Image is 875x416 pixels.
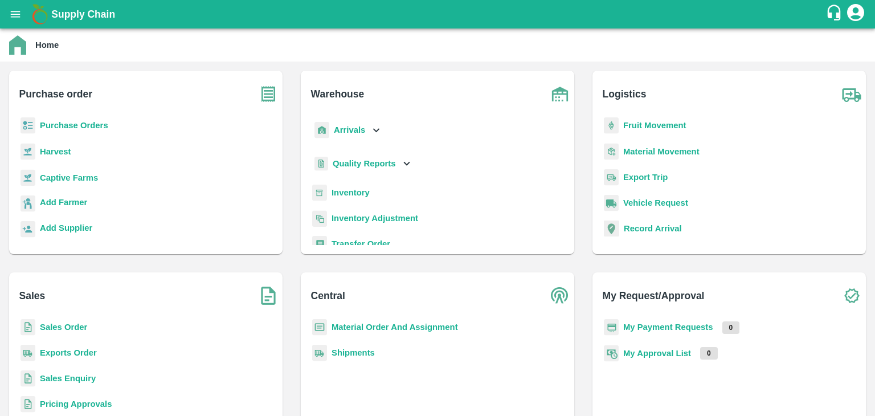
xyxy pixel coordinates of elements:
[21,195,35,212] img: farmer
[40,348,97,357] a: Exports Order
[40,198,87,207] b: Add Farmer
[604,169,619,186] img: delivery
[623,198,688,207] a: Vehicle Request
[21,169,35,186] img: harvest
[623,121,686,130] a: Fruit Movement
[604,345,619,362] img: approval
[546,80,574,108] img: warehouse
[312,185,327,201] img: whInventory
[254,282,283,310] img: soSales
[40,223,92,233] b: Add Supplier
[623,323,713,332] a: My Payment Requests
[333,159,396,168] b: Quality Reports
[311,288,345,304] b: Central
[334,125,365,134] b: Arrivals
[40,147,71,156] a: Harvest
[21,345,35,361] img: shipments
[332,188,370,197] a: Inventory
[623,147,700,156] a: Material Movement
[28,3,51,26] img: logo
[312,319,327,336] img: centralMaterial
[311,86,365,102] b: Warehouse
[9,35,26,55] img: home
[40,374,96,383] a: Sales Enquiry
[332,239,390,248] a: Transfer Order
[40,196,87,211] a: Add Farmer
[623,349,691,358] a: My Approval List
[19,288,46,304] b: Sales
[722,321,740,334] p: 0
[35,40,59,50] b: Home
[40,222,92,237] a: Add Supplier
[312,236,327,252] img: whTransfer
[312,117,383,143] div: Arrivals
[21,143,35,160] img: harvest
[51,9,115,20] b: Supply Chain
[2,1,28,27] button: open drawer
[332,323,458,332] a: Material Order And Assignment
[51,6,825,22] a: Supply Chain
[312,210,327,227] img: inventory
[837,282,866,310] img: check
[40,323,87,332] a: Sales Order
[623,173,668,182] a: Export Trip
[332,348,375,357] a: Shipments
[314,157,328,171] img: qualityReport
[314,122,329,138] img: whArrival
[312,152,413,176] div: Quality Reports
[19,86,92,102] b: Purchase order
[837,80,866,108] img: truck
[700,347,718,360] p: 0
[40,399,112,409] a: Pricing Approvals
[604,195,619,211] img: vehicle
[604,117,619,134] img: fruit
[825,4,845,25] div: customer-support
[312,345,327,361] img: shipments
[40,173,98,182] a: Captive Farms
[604,221,619,236] img: recordArrival
[603,288,705,304] b: My Request/Approval
[21,319,35,336] img: sales
[40,121,108,130] a: Purchase Orders
[624,224,682,233] a: Record Arrival
[332,214,418,223] a: Inventory Adjustment
[21,117,35,134] img: reciept
[845,2,866,26] div: account of current user
[21,396,35,413] img: sales
[604,143,619,160] img: material
[546,282,574,310] img: central
[603,86,647,102] b: Logistics
[21,221,35,238] img: supplier
[254,80,283,108] img: purchase
[604,319,619,336] img: payment
[21,370,35,387] img: sales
